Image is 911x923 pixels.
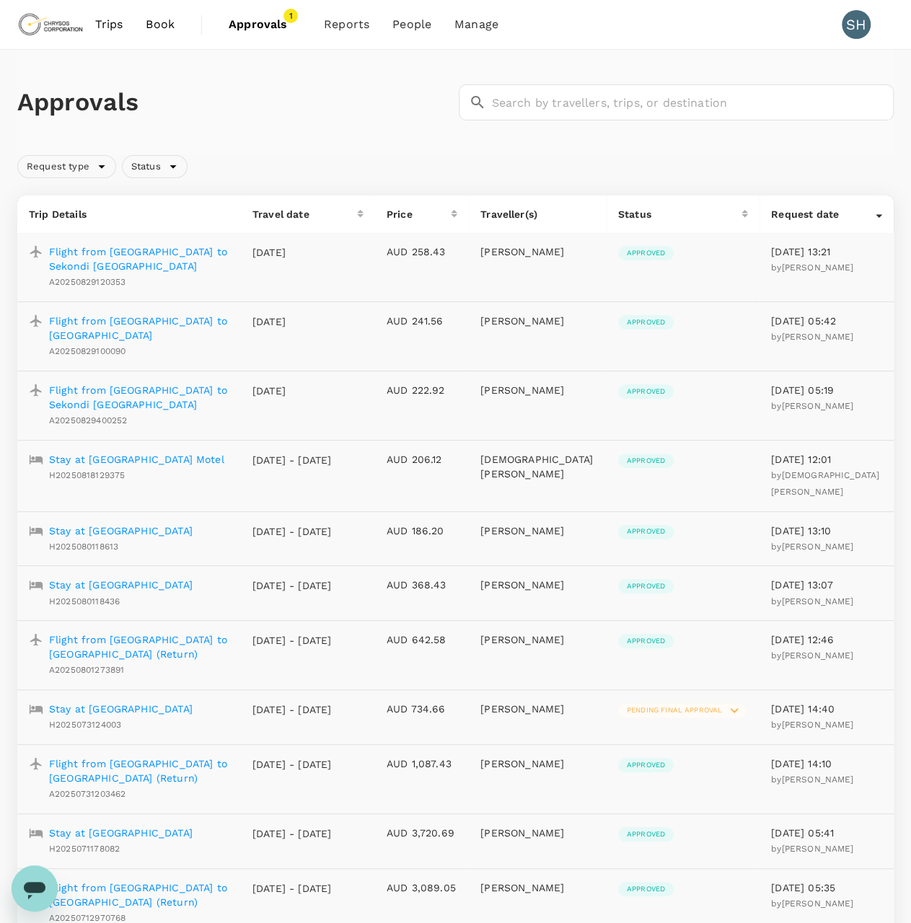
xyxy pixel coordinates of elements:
[387,207,451,221] div: Price
[618,829,674,839] span: Approved
[49,244,229,273] a: Flight from [GEOGRAPHIC_DATA] to Sekondi [GEOGRAPHIC_DATA]
[618,207,741,221] div: Status
[252,314,332,329] p: [DATE]
[387,578,457,592] p: AUD 368.43
[771,262,853,273] span: by
[49,913,126,923] span: A20250712970768
[18,160,98,174] span: Request type
[49,720,121,730] span: H2025073124003
[781,898,853,909] span: [PERSON_NAME]
[618,703,746,717] div: Pending final approval
[17,9,84,40] img: Chrysos Corporation
[771,650,853,661] span: by
[781,844,853,854] span: [PERSON_NAME]
[146,16,175,33] span: Book
[252,826,332,841] p: [DATE] - [DATE]
[480,383,595,397] p: [PERSON_NAME]
[252,578,332,593] p: [DATE] - [DATE]
[771,596,853,606] span: by
[618,317,674,327] span: Approved
[49,314,229,343] a: Flight from [GEOGRAPHIC_DATA] to [GEOGRAPHIC_DATA]
[480,632,595,647] p: [PERSON_NAME]
[229,16,301,33] span: Approvals
[252,245,332,260] p: [DATE]
[618,636,674,646] span: Approved
[122,155,188,178] div: Status
[387,452,457,467] p: AUD 206.12
[480,314,595,328] p: [PERSON_NAME]
[771,632,882,647] p: [DATE] 12:46
[618,705,731,715] span: Pending final approval
[49,665,124,675] span: A20250801273891
[771,542,853,552] span: by
[252,633,332,648] p: [DATE] - [DATE]
[252,207,357,221] div: Travel date
[49,277,126,287] span: A20250829120353
[480,880,595,895] p: [PERSON_NAME]
[771,383,882,397] p: [DATE] 05:19
[392,16,431,33] span: People
[17,87,453,118] h1: Approvals
[618,387,674,397] span: Approved
[771,207,876,221] div: Request date
[618,456,674,466] span: Approved
[49,542,118,552] span: H2025080118613
[12,865,58,911] iframe: Button to launch messaging window
[771,314,882,328] p: [DATE] 05:42
[771,702,882,716] p: [DATE] 14:40
[771,332,853,342] span: by
[771,826,882,840] p: [DATE] 05:41
[480,207,595,221] p: Traveller(s)
[480,452,595,481] p: [DEMOGRAPHIC_DATA][PERSON_NAME]
[49,383,229,412] p: Flight from [GEOGRAPHIC_DATA] to Sekondi [GEOGRAPHIC_DATA]
[771,470,879,497] span: [DEMOGRAPHIC_DATA][PERSON_NAME]
[480,826,595,840] p: [PERSON_NAME]
[252,702,332,717] p: [DATE] - [DATE]
[771,578,882,592] p: [DATE] 13:07
[781,542,853,552] span: [PERSON_NAME]
[95,16,123,33] span: Trips
[618,248,674,258] span: Approved
[252,384,332,398] p: [DATE]
[387,244,457,259] p: AUD 258.43
[781,774,853,785] span: [PERSON_NAME]
[480,756,595,771] p: [PERSON_NAME]
[49,756,229,785] a: Flight from [GEOGRAPHIC_DATA] to [GEOGRAPHIC_DATA] (Return)
[618,760,674,770] span: Approved
[771,774,853,785] span: by
[771,524,882,538] p: [DATE] 13:10
[618,884,674,894] span: Approved
[49,880,229,909] a: Flight from [GEOGRAPHIC_DATA] to [GEOGRAPHIC_DATA] (Return)
[771,756,882,771] p: [DATE] 14:10
[49,702,193,716] a: Stay at [GEOGRAPHIC_DATA]
[283,9,298,23] span: 1
[454,16,498,33] span: Manage
[387,314,457,328] p: AUD 241.56
[29,207,229,221] p: Trip Details
[781,262,853,273] span: [PERSON_NAME]
[123,160,170,174] span: Status
[387,632,457,647] p: AUD 642.58
[49,632,229,661] a: Flight from [GEOGRAPHIC_DATA] to [GEOGRAPHIC_DATA] (Return)
[781,596,853,606] span: [PERSON_NAME]
[618,581,674,591] span: Approved
[771,720,853,730] span: by
[771,401,853,411] span: by
[49,826,193,840] a: Stay at [GEOGRAPHIC_DATA]
[49,789,126,799] span: A20250731203462
[771,452,882,467] p: [DATE] 12:01
[771,244,882,259] p: [DATE] 13:21
[49,524,193,538] a: Stay at [GEOGRAPHIC_DATA]
[781,332,853,342] span: [PERSON_NAME]
[771,898,853,909] span: by
[49,596,120,606] span: H2025080118436
[49,844,120,854] span: H2025071178082
[49,452,224,467] p: Stay at [GEOGRAPHIC_DATA] Motel
[252,757,332,772] p: [DATE] - [DATE]
[387,826,457,840] p: AUD 3,720.69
